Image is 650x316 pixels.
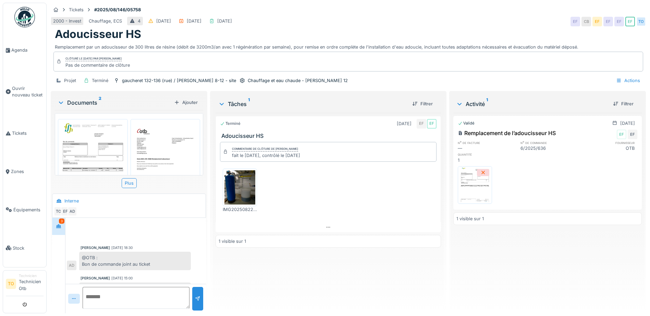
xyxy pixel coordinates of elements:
div: Actions [613,76,643,85]
a: Stock [3,229,46,267]
h1: Adoucisseur HS [55,28,141,41]
img: eqr1okehdrnodfrwi7ancj43rfiu [224,170,255,205]
div: AD [67,261,76,270]
div: Pas de commentaire de clôture [65,62,130,68]
div: 1 visible sur 1 [456,215,484,222]
div: EF [614,17,624,26]
img: Badge_color-CXgf-gQk.svg [14,7,35,27]
div: Interne [64,198,79,204]
div: [DATE] [187,18,201,24]
div: OTB [579,145,637,152]
span: Agenda [11,47,44,53]
span: Tickets [12,130,44,136]
img: dzu6q0l2ebko4c0l86yi3j5rqpq3 [459,168,490,202]
div: 2000 - Invest [53,18,81,24]
h6: fournisseur [579,141,637,145]
div: EF [427,119,437,129]
a: Agenda [3,31,46,69]
div: EF [592,17,602,26]
span: Équipements [13,207,44,213]
span: Zones [11,168,44,175]
div: Technicien [19,273,44,278]
a: Tickets [3,114,46,153]
h6: quantité [458,152,516,157]
div: Documents [58,98,171,107]
div: [DATE] [156,18,171,24]
sup: 2 [99,98,101,107]
div: Plus [122,178,137,188]
strong: #2025/08/146/05758 [91,6,144,13]
div: Activité [456,100,608,108]
div: Clôturé le [DATE] par [PERSON_NAME] [65,56,122,61]
div: EF [417,119,426,129]
div: fait le [DATE], contrôlé le [DATE] [232,152,300,159]
div: [PERSON_NAME] [81,276,110,281]
div: EF [625,17,635,26]
div: Remplacement par un adoucisseur de 300 litres de résine (débit de 3200m3/an avec 1 régénération p... [55,41,642,50]
div: Filtrer [610,99,636,108]
h3: Adoucisseur HS [221,133,438,139]
div: EF [571,17,580,26]
span: Ouvrir nouveau ticket [12,85,44,98]
div: [DATE] 15:00 [111,276,133,281]
a: TO TechnicienTechnicien Otb [6,273,44,296]
div: [DATE] 18:30 [111,245,133,250]
div: @OTB : Bon de commande joint au ticket [79,252,191,270]
div: gaucheret 132-136 (rue) / [PERSON_NAME] 8-12 - site [122,77,236,84]
div: [PERSON_NAME] [81,245,110,250]
div: 4 [138,18,140,24]
div: Chauffage et eau chaude - [PERSON_NAME] 12 [248,77,348,84]
div: CB [581,17,591,26]
h6: n° de facture [458,141,516,145]
div: TO [636,17,646,26]
div: Projet [64,77,76,84]
div: 1 visible sur 1 [219,238,246,245]
div: 1 [458,157,516,163]
div: [DATE] [397,120,412,127]
li: TO [6,279,16,289]
div: 6/2025/636 [520,145,579,152]
div: Commentaire de clôture de [PERSON_NAME] [232,147,298,152]
div: Filtrer [409,99,436,108]
div: IMG20250822165729.jpg [223,206,257,213]
div: EF [61,207,70,216]
a: Ouvrir nouveau ticket [3,69,46,114]
div: EF [603,17,613,26]
span: Stock [13,245,44,251]
div: — [458,145,516,152]
div: Terminé [220,121,241,127]
sup: 1 [248,100,250,108]
img: rmmpgrqc9gxs8mqozbu4ntqa4hv8 [60,121,126,214]
div: EF [628,130,637,139]
div: [DATE] [217,18,232,24]
div: Terminé [92,77,108,84]
div: Ajouter [171,98,200,107]
div: Remplacement de l’adoucisseur HS [458,129,556,137]
img: 1f6x8e33em5qmy3iow2tcpft5t1f [132,121,199,214]
div: @Alexia: pour mise en réception du BC 6/2025/636 stp [79,282,191,301]
li: Technicien Otb [19,273,44,294]
div: 3 [59,219,64,224]
div: Validé [458,120,475,126]
sup: 1 [486,100,488,108]
div: Tâches [218,100,407,108]
a: Zones [3,153,46,191]
div: TO [54,207,63,216]
div: Tickets [69,6,84,13]
div: Chauffage, ECS [89,18,122,24]
div: EF [617,130,626,139]
div: AD [68,207,77,216]
h6: n° de commande [520,141,579,145]
div: [DATE] [620,120,635,127]
a: Équipements [3,190,46,229]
